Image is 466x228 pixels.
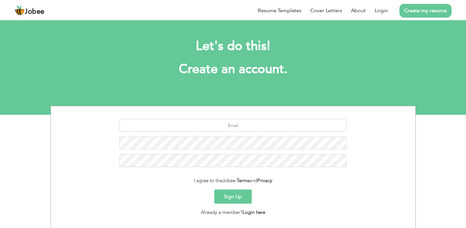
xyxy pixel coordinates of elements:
[258,7,301,14] a: Resume Templates
[60,38,406,55] h2: Let's do this!
[214,190,252,204] button: Sign Up
[222,177,235,184] span: Jobee
[25,8,45,15] span: Jobee
[310,7,342,14] a: Cover Letters
[399,4,452,18] a: Create my resume
[56,177,411,184] div: I agree to the and
[375,7,388,14] a: Login
[242,209,265,215] a: Login here
[60,61,406,78] h1: Create an account.
[14,5,45,16] a: Jobee
[56,209,411,216] div: Already a member?
[351,7,366,14] a: About
[119,119,347,132] input: Email
[14,5,25,16] img: jobee.io
[257,177,272,184] a: Privacy
[237,177,249,184] a: Terms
